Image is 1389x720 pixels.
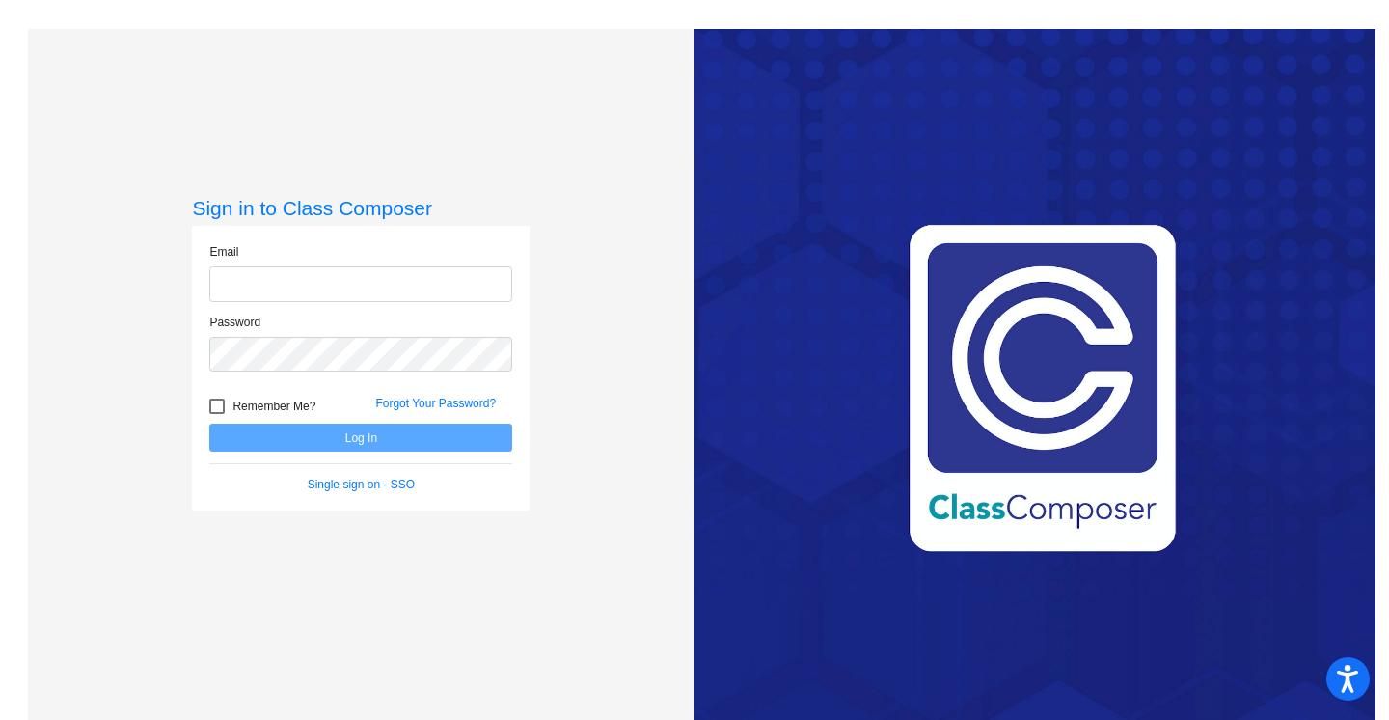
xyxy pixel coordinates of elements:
span: Remember Me? [232,395,315,418]
label: Password [209,314,260,331]
label: Email [209,243,238,261]
button: Log In [209,424,512,452]
a: Single sign on - SSO [308,478,415,491]
h3: Sign in to Class Composer [192,196,530,220]
a: Forgot Your Password? [375,397,496,410]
